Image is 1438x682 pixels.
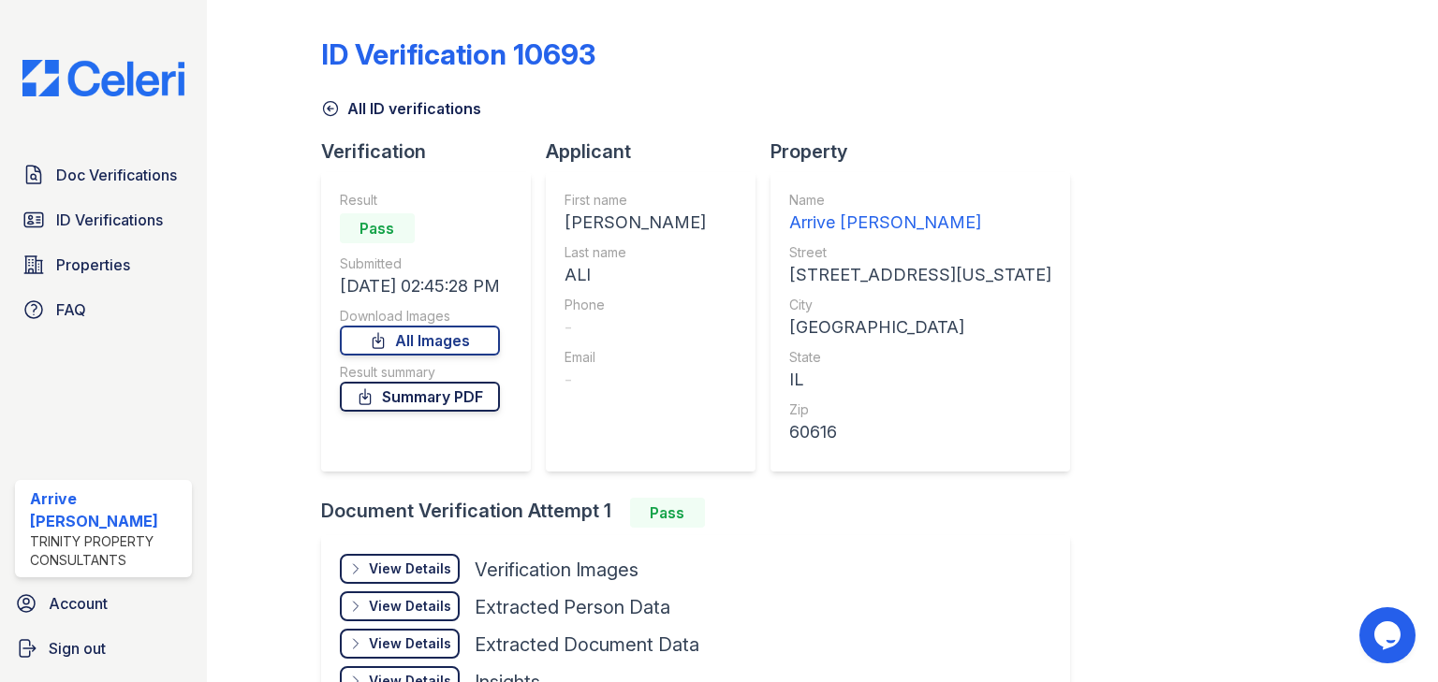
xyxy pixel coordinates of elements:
[56,254,130,276] span: Properties
[340,191,500,210] div: Result
[340,273,500,299] div: [DATE] 02:45:28 PM
[369,559,451,578] div: View Details
[30,487,184,532] div: Arrive [PERSON_NAME]
[789,348,1051,367] div: State
[340,363,500,382] div: Result summary
[30,532,184,570] div: Trinity Property Consultants
[7,630,199,667] a: Sign out
[340,254,500,273] div: Submitted
[565,367,706,393] div: -
[630,498,705,528] div: Pass
[369,597,451,616] div: View Details
[321,97,481,120] a: All ID verifications
[789,296,1051,314] div: City
[15,156,192,194] a: Doc Verifications
[7,585,199,622] a: Account
[49,592,108,615] span: Account
[340,213,415,243] div: Pass
[475,594,670,620] div: Extracted Person Data
[789,243,1051,262] div: Street
[789,314,1051,341] div: [GEOGRAPHIC_DATA]
[340,307,500,326] div: Download Images
[340,382,500,412] a: Summary PDF
[15,246,192,283] a: Properties
[789,191,1051,210] div: Name
[789,367,1051,393] div: IL
[565,314,706,341] div: -
[56,164,177,186] span: Doc Verifications
[321,37,595,71] div: ID Verification 10693
[49,637,106,660] span: Sign out
[475,631,699,658] div: Extracted Document Data
[340,326,500,356] a: All Images
[546,138,770,165] div: Applicant
[56,209,163,231] span: ID Verifications
[56,298,86,321] span: FAQ
[789,419,1051,445] div: 60616
[321,498,1085,528] div: Document Verification Attempt 1
[369,634,451,653] div: View Details
[1359,607,1419,663] iframe: chat widget
[789,400,1051,419] div: Zip
[565,191,706,210] div: First name
[7,60,199,96] img: CE_Logo_Blue-a8612792a0a2168367f1c8372b55b34899dd931a85d93a1a3d3e32e68fde9ad4.png
[565,243,706,262] div: Last name
[15,291,192,328] a: FAQ
[789,262,1051,288] div: [STREET_ADDRESS][US_STATE]
[770,138,1085,165] div: Property
[789,191,1051,236] a: Name Arrive [PERSON_NAME]
[789,210,1051,236] div: Arrive [PERSON_NAME]
[475,557,638,583] div: Verification Images
[565,210,706,236] div: [PERSON_NAME]
[565,262,706,288] div: ALI
[565,296,706,314] div: Phone
[565,348,706,367] div: Email
[15,201,192,239] a: ID Verifications
[321,138,546,165] div: Verification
